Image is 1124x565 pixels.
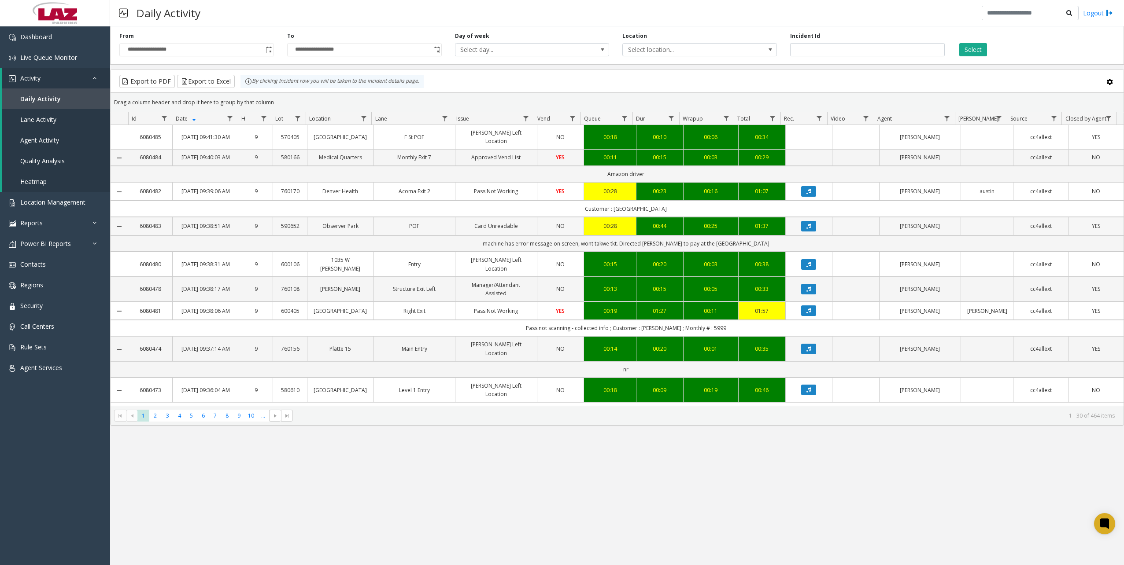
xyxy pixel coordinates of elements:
a: [PERSON_NAME] [885,386,956,394]
img: 'icon' [9,75,16,82]
a: 9 [244,307,268,315]
a: H Filter Menu [258,112,270,124]
div: 00:28 [589,187,631,195]
span: Page 1 [137,410,149,422]
a: [PERSON_NAME] [885,260,956,268]
span: Quality Analysis [20,157,65,165]
a: 6080478 [133,285,167,293]
span: Dashboard [20,33,52,41]
div: 00:23 [642,187,678,195]
a: POF [379,222,450,230]
span: Location [309,115,331,122]
a: Wrapup Filter Menu [720,112,732,124]
a: 00:16 [689,187,733,195]
a: Issue Filter Menu [520,112,532,124]
a: 9 [244,222,268,230]
a: 00:46 [744,386,780,394]
a: Video Filter Menu [860,112,872,124]
a: [DATE] 09:36:04 AM [178,386,233,394]
a: NO [1074,153,1118,161]
span: Select day... [455,44,578,56]
a: 6080474 [133,345,167,353]
div: 00:33 [744,285,780,293]
a: Structure Exit Left [379,285,450,293]
span: Date [176,115,188,122]
a: austin [966,187,1008,195]
span: Vend [537,115,550,122]
img: 'icon' [9,55,16,62]
a: YES [543,153,579,161]
div: 00:11 [589,153,631,161]
span: Power BI Reports [20,239,71,248]
a: 00:35 [744,345,780,353]
a: 01:27 [642,307,678,315]
a: [DATE] 09:40:03 AM [178,153,233,161]
a: NO [543,345,579,353]
label: Location [622,32,647,40]
a: Date Filter Menu [224,112,236,124]
img: pageIcon [119,2,128,24]
span: YES [1092,285,1100,293]
a: [PERSON_NAME] [885,133,956,141]
div: 00:09 [642,386,678,394]
a: 9 [244,187,268,195]
a: NO [543,133,579,141]
a: 00:03 [689,153,733,161]
a: 760108 [278,285,302,293]
span: Issue [456,115,469,122]
a: 00:15 [642,285,678,293]
a: Heatmap [2,171,110,192]
span: Toggle popup [264,44,274,56]
a: 6080473 [133,386,167,394]
a: 01:37 [744,222,780,230]
span: NO [556,345,565,352]
a: [DATE] 09:38:31 AM [178,260,233,268]
a: Vend Filter Menu [566,112,578,124]
a: cc4allext [1019,386,1063,394]
a: Logout [1083,8,1113,18]
a: YES [1074,345,1118,353]
a: NO [1074,260,1118,268]
a: 00:10 [642,133,678,141]
a: Lane Activity [2,109,110,130]
label: Incident Id [790,32,820,40]
span: Page 3 [162,410,174,422]
img: 'icon' [9,220,16,227]
a: Observer Park [313,222,368,230]
a: cc4allext [1019,187,1063,195]
a: 00:20 [642,345,678,353]
a: 6080480 [133,260,167,268]
a: [GEOGRAPHIC_DATA] [313,386,368,394]
span: Page 11 [257,410,269,422]
span: Security [20,301,43,310]
span: Id [132,115,137,122]
span: YES [556,154,565,161]
a: YES [1074,222,1118,230]
a: Pass Not Working [461,307,532,315]
a: Rec. Filter Menu [813,112,825,124]
a: 600405 [278,307,302,315]
a: 760156 [278,345,302,353]
a: Agent Activity [2,130,110,150]
a: Platte 15 [313,345,368,353]
button: Export to PDF [119,75,175,88]
span: Select location... [623,44,746,56]
a: 600106 [278,260,302,268]
a: Medical Quarters [313,153,368,161]
a: [DATE] 09:37:14 AM [178,345,233,353]
span: YES [1092,222,1100,230]
a: [PERSON_NAME] [313,285,368,293]
a: 580166 [278,153,302,161]
a: cc4allext [1019,285,1063,293]
a: Collapse Details [111,188,128,195]
span: NO [556,285,565,293]
td: No respond, the call dropped [128,402,1124,418]
button: Select [959,43,987,56]
div: 00:18 [589,386,631,394]
a: 00:29 [744,153,780,161]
